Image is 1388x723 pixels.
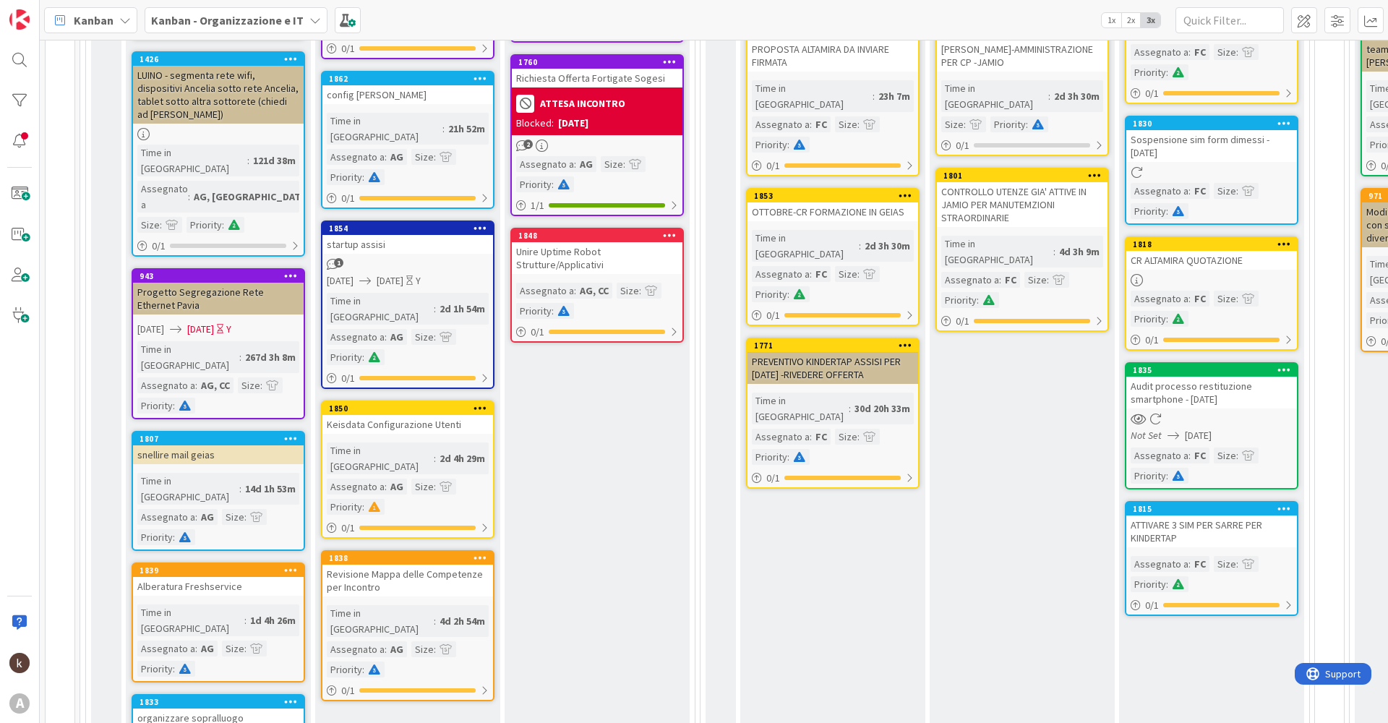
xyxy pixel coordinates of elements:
div: Priority [752,286,787,302]
div: Size [222,509,244,525]
span: : [434,613,436,629]
div: 1830 [1133,119,1297,129]
div: Assegnato a [1131,556,1188,572]
div: Size [601,156,623,172]
span: : [1236,291,1238,307]
span: : [442,121,445,137]
div: Assegnato a [941,272,999,288]
div: FC [1191,291,1209,307]
div: LUINO - segmenta rete wifi, dispositivi Ancelia sotto rete Ancelia, tablet sotto altra sottorete ... [133,66,304,124]
span: : [1166,203,1168,219]
div: 943Progetto Segregazione Rete Ethernet Pavia [133,270,304,315]
div: Time in [GEOGRAPHIC_DATA] [327,293,434,325]
div: Priority [752,449,787,465]
div: Size [1024,272,1047,288]
span: : [195,641,197,656]
div: Time in [GEOGRAPHIC_DATA] [327,442,434,474]
span: 1 / 1 [531,198,544,213]
span: : [1236,183,1238,199]
div: Assegnato a [137,181,188,213]
span: : [810,266,812,282]
div: AG, CC [197,377,234,393]
span: 0 / 1 [341,191,355,206]
span: : [195,509,197,525]
div: Assegnato a [1131,291,1188,307]
span: [DATE] [187,322,214,337]
span: 0 / 1 [152,239,166,254]
div: Revisione Mappa delle Competenze per Incontro [322,565,493,596]
span: 2 [523,140,533,149]
span: : [239,481,241,497]
div: 1848 [512,229,682,242]
span: 0 / 1 [766,158,780,174]
div: 1839 [133,564,304,577]
span: : [1166,576,1168,592]
span: 0 / 1 [1145,333,1159,348]
div: 1862config [PERSON_NAME] [322,72,493,104]
div: Priority [1131,203,1166,219]
span: : [1188,44,1191,60]
div: Size [238,377,260,393]
div: 1839 [140,565,304,576]
div: AG [387,641,407,657]
div: FC [812,116,831,132]
div: Priority [1131,311,1166,327]
div: AG [576,156,596,172]
div: PROPOSTA ALTAMIRA DA INVIARE FIRMATA [747,27,918,72]
div: 2d 3h 30m [861,238,914,254]
div: 1d 4h 26m [247,612,299,628]
div: Assegnato a [1131,44,1188,60]
span: [DATE] [137,322,164,337]
div: 1818 [1126,238,1297,251]
div: FC [1191,183,1209,199]
div: Assegnato a [327,479,385,495]
div: Y [416,273,421,288]
div: Time in [GEOGRAPHIC_DATA] [752,80,873,112]
span: 0 / 1 [1145,598,1159,613]
div: 1815 [1126,502,1297,515]
div: Richiesta Offerta Fortigate Sogesi [512,69,682,87]
div: 1801 [943,171,1108,181]
div: 1850 [329,403,493,414]
div: Time in [GEOGRAPHIC_DATA] [752,230,859,262]
span: : [173,398,175,414]
div: 4d 2h 54m [436,613,489,629]
div: Blocked: [516,116,554,131]
div: Assegnato a [516,283,574,299]
span: : [385,149,387,165]
div: 1854 [329,223,493,234]
div: Time in [GEOGRAPHIC_DATA] [137,604,244,636]
span: 0 / 1 [956,314,969,329]
div: 1807 [133,432,304,445]
div: 14d 1h 53m [241,481,299,497]
div: Priority [1131,468,1166,484]
div: ATTIVARE 3 SIM PER SARRE PER KINDERTAP [1126,515,1297,547]
div: Size [411,149,434,165]
div: AG [387,479,407,495]
div: Size [411,479,434,495]
span: 0 / 1 [341,371,355,386]
span: : [873,88,875,104]
span: : [244,641,247,656]
span: : [260,377,262,393]
span: : [964,116,966,132]
div: Assegnato a [1131,448,1188,463]
span: : [552,176,554,192]
img: kh [9,653,30,673]
span: : [1053,244,1055,260]
span: : [787,137,789,153]
div: 1848Unire Uptime Robot Strutture/Applicativi [512,229,682,274]
div: Time in [GEOGRAPHIC_DATA] [941,80,1048,112]
span: : [434,301,436,317]
span: : [362,169,364,185]
div: Time in [GEOGRAPHIC_DATA] [327,113,442,145]
span: : [857,116,860,132]
span: 0 / 1 [341,521,355,536]
div: Assegnato a [327,329,385,345]
div: Audit processo restituzione smartphone - [DATE] [1126,377,1297,408]
div: Priority [187,217,222,233]
div: 1830Sospensione sim form dimessi - [DATE] [1126,117,1297,162]
span: : [999,272,1001,288]
div: 1771 [754,341,918,351]
div: AG [197,641,218,656]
